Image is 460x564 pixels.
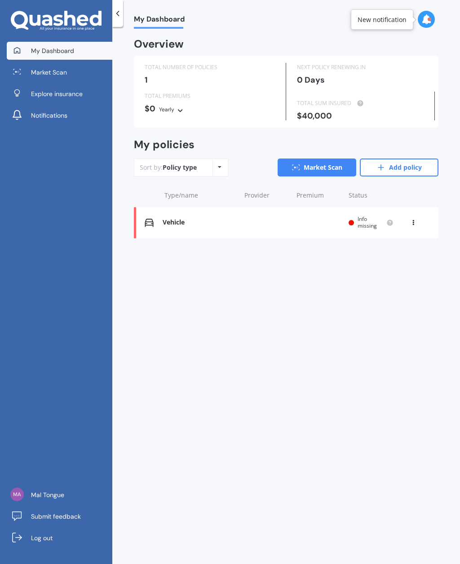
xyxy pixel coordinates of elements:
[297,75,428,84] div: 0 Days
[140,163,197,172] div: Sort by:
[163,163,197,172] div: Policy type
[31,512,81,521] span: Submit feedback
[134,15,185,27] span: My Dashboard
[145,75,275,84] div: 1
[31,68,67,77] span: Market Scan
[349,191,394,200] div: Status
[358,215,377,229] span: Info missing
[296,191,341,200] div: Premium
[31,89,83,98] span: Explore insurance
[7,486,112,504] a: Mal Tongue
[159,105,174,114] div: Yearly
[145,92,275,101] div: TOTAL PREMIUMS
[7,42,112,60] a: My Dashboard
[7,529,112,547] a: Log out
[7,507,112,525] a: Submit feedback
[297,111,427,120] div: $40,000
[31,46,74,55] span: My Dashboard
[360,159,438,176] a: Add policy
[163,219,237,226] div: Vehicle
[31,490,64,499] span: Mal Tongue
[31,111,67,120] span: Notifications
[244,191,289,200] div: Provider
[145,218,154,227] img: Vehicle
[134,40,184,48] div: Overview
[7,106,112,124] a: Notifications
[164,191,237,200] div: Type/name
[278,159,356,176] a: Market Scan
[297,63,428,72] div: NEXT POLICY RENEWING IN
[134,138,195,151] div: My policies
[145,63,275,72] div: TOTAL NUMBER OF POLICIES
[358,15,407,24] div: New notification
[31,533,53,542] span: Log out
[7,63,112,81] a: Market Scan
[297,99,427,108] div: TOTAL SUM INSURED
[7,85,112,103] a: Explore insurance
[145,104,275,114] div: $0
[10,488,24,501] img: 2b071beb06704b863c478926721848ca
